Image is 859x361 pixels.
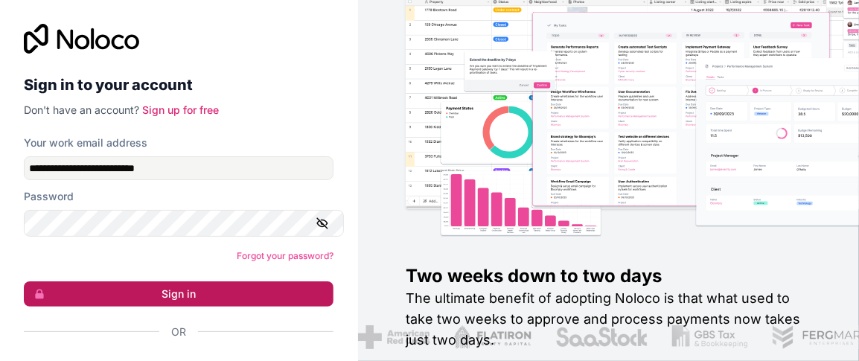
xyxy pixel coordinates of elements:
span: Or [171,325,186,339]
label: Your work email address [24,135,147,150]
a: Forgot your password? [237,250,333,261]
input: Email address [24,156,333,180]
img: /assets/american-red-cross-BAupjrZR.png [357,325,429,349]
label: Password [24,189,74,204]
span: Don't have an account? [24,103,139,116]
h2: Sign in to your account [24,71,333,98]
h1: Two weeks down to two days [406,264,811,288]
a: Sign up for free [142,103,219,116]
button: Sign in [24,281,333,307]
h2: The ultimate benefit of adopting Noloco is that what used to take two weeks to approve and proces... [406,288,811,351]
input: Password [24,210,344,237]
